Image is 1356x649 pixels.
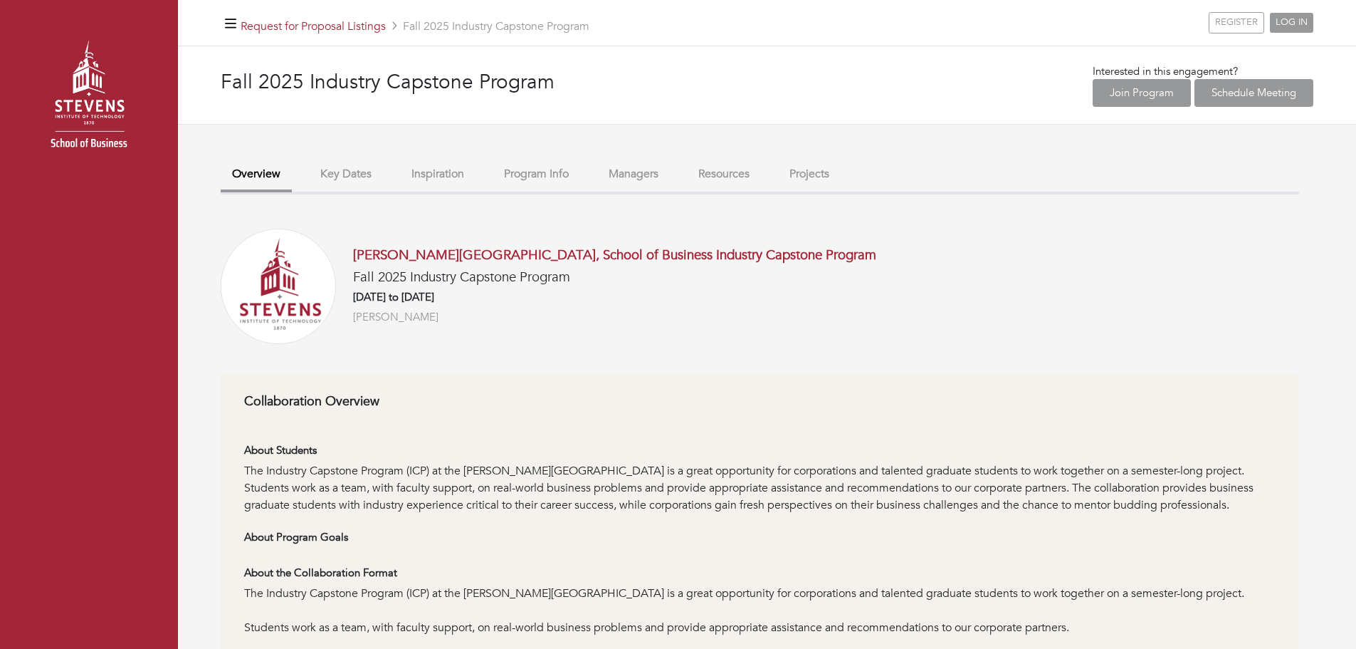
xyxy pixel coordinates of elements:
[244,531,1276,544] h6: About Program Goals
[221,159,292,192] button: Overview
[244,462,1276,514] div: The Industry Capstone Program (ICP) at the [PERSON_NAME][GEOGRAPHIC_DATA] is a great opportunity ...
[353,269,876,286] h5: Fall 2025 Industry Capstone Program
[493,159,580,189] button: Program Info
[244,444,1276,457] h6: About Students
[1209,12,1264,33] a: REGISTER
[400,159,475,189] button: Inspiration
[778,159,841,189] button: Projects
[1194,79,1313,107] a: Schedule Meeting
[1093,63,1313,80] p: Interested in this engagement?
[1093,79,1191,107] a: Join Program
[1270,13,1313,33] a: LOG IN
[244,585,1276,619] div: The Industry Capstone Program (ICP) at the [PERSON_NAME][GEOGRAPHIC_DATA] is a great opportunity ...
[309,159,383,189] button: Key Dates
[244,394,1276,410] h6: Collaboration Overview
[241,19,386,34] a: Request for Proposal Listings
[14,25,164,175] img: stevens_logo.png
[597,159,670,189] button: Managers
[241,20,589,33] h5: Fall 2025 Industry Capstone Program
[221,229,336,344] img: 2025-04-24%20134207.png
[687,159,761,189] button: Resources
[353,309,438,326] a: [PERSON_NAME]
[353,246,876,264] a: [PERSON_NAME][GEOGRAPHIC_DATA], School of Business Industry Capstone Program
[353,291,876,303] h6: [DATE] to [DATE]
[244,566,1276,579] h6: About the Collaboration Format
[221,71,767,95] h3: Fall 2025 Industry Capstone Program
